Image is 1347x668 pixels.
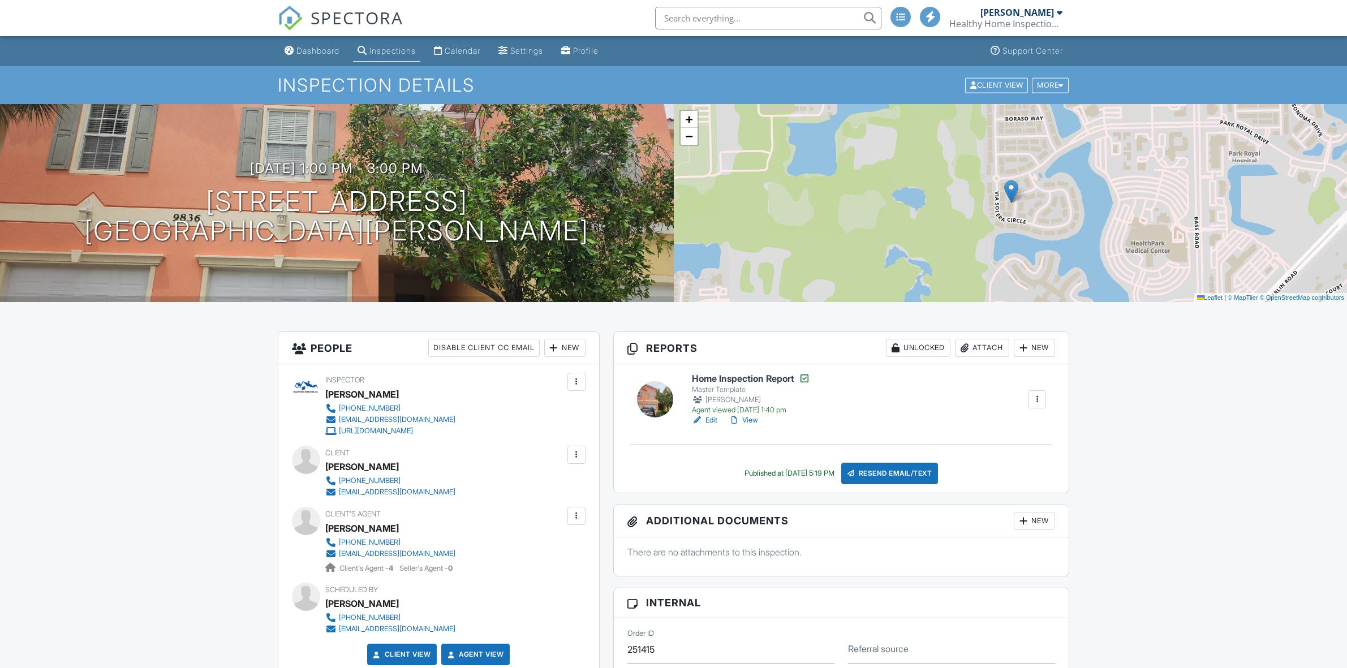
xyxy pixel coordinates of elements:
[325,425,455,437] a: [URL][DOMAIN_NAME]
[729,415,758,426] a: View
[1014,512,1055,530] div: New
[339,549,455,558] div: [EMAIL_ADDRESS][DOMAIN_NAME]
[325,449,350,457] span: Client
[325,458,399,475] div: [PERSON_NAME]
[964,80,1031,89] a: Client View
[339,426,413,436] div: [URL][DOMAIN_NAME]
[339,404,401,413] div: [PHONE_NUMBER]
[681,111,698,128] a: Zoom in
[614,332,1069,364] h3: Reports
[692,394,810,406] div: [PERSON_NAME]
[986,41,1068,62] a: Support Center
[325,403,455,414] a: [PHONE_NUMBER]
[692,385,810,394] div: Master Template
[685,129,692,143] span: −
[339,476,401,485] div: [PHONE_NUMBER]
[311,6,403,29] span: SPECTORA
[614,505,1069,537] h3: Additional Documents
[848,643,909,655] label: Referral source
[339,488,455,497] div: [EMAIL_ADDRESS][DOMAIN_NAME]
[325,510,381,518] span: Client's Agent
[573,46,599,55] div: Profile
[296,46,339,55] div: Dashboard
[325,475,455,486] a: [PHONE_NUMBER]
[445,649,503,660] a: Agent View
[250,161,423,176] h3: [DATE] 1:00 pm - 3:00 pm
[339,613,401,622] div: [PHONE_NUMBER]
[339,624,455,633] div: [EMAIL_ADDRESS][DOMAIN_NAME]
[371,649,431,660] a: Client View
[325,520,399,537] div: [PERSON_NAME]
[692,415,717,426] a: Edit
[557,41,603,62] a: Profile
[1014,339,1055,357] div: New
[692,373,810,384] h6: Home Inspection Report
[1032,77,1069,93] div: More
[325,623,455,635] a: [EMAIL_ADDRESS][DOMAIN_NAME]
[389,564,393,572] strong: 4
[1004,180,1018,203] img: Marker
[681,128,698,145] a: Zoom out
[692,373,810,415] a: Home Inspection Report Master Template [PERSON_NAME] Agent viewed [DATE] 1:40 pm
[949,18,1062,29] div: Healthy Home Inspections Inc
[278,6,303,31] img: The Best Home Inspection Software - Spectora
[841,463,939,484] div: Resend Email/Text
[278,15,403,39] a: SPECTORA
[325,548,455,559] a: [EMAIL_ADDRESS][DOMAIN_NAME]
[510,46,543,55] div: Settings
[339,564,395,572] span: Client's Agent -
[1002,46,1063,55] div: Support Center
[544,339,586,357] div: New
[955,339,1009,357] div: Attach
[325,376,364,384] span: Inspector
[325,486,455,498] a: [EMAIL_ADDRESS][DOMAIN_NAME]
[429,41,485,62] a: Calendar
[278,332,599,364] h3: People
[278,75,1070,95] h1: Inspection Details
[614,588,1069,618] h3: Internal
[428,339,540,357] div: Disable Client CC Email
[655,7,881,29] input: Search everything...
[886,339,950,357] div: Unlocked
[399,564,453,572] span: Seller's Agent -
[325,585,378,594] span: Scheduled By
[627,628,654,639] label: Order ID
[353,41,420,62] a: Inspections
[325,414,455,425] a: [EMAIL_ADDRESS][DOMAIN_NAME]
[1260,294,1344,301] a: © OpenStreetMap contributors
[448,564,453,572] strong: 0
[84,187,589,247] h1: [STREET_ADDRESS] [GEOGRAPHIC_DATA][PERSON_NAME]
[339,415,455,424] div: [EMAIL_ADDRESS][DOMAIN_NAME]
[325,612,455,623] a: [PHONE_NUMBER]
[627,546,1056,558] p: There are no attachments to this inspection.
[339,538,401,547] div: [PHONE_NUMBER]
[965,77,1028,93] div: Client View
[325,595,399,612] div: [PERSON_NAME]
[280,41,344,62] a: Dashboard
[685,112,692,126] span: +
[325,537,455,548] a: [PHONE_NUMBER]
[1224,294,1226,301] span: |
[692,406,810,415] div: Agent viewed [DATE] 1:40 pm
[445,46,480,55] div: Calendar
[980,7,1054,18] div: [PERSON_NAME]
[369,46,416,55] div: Inspections
[325,386,399,403] div: [PERSON_NAME]
[744,469,834,478] div: Published at [DATE] 5:19 PM
[1228,294,1258,301] a: © MapTiler
[1197,294,1223,301] a: Leaflet
[494,41,548,62] a: Settings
